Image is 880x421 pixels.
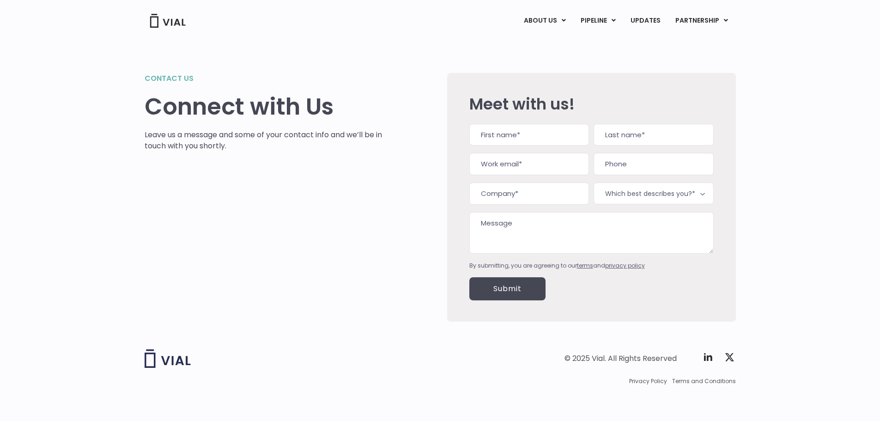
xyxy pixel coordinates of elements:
a: PIPELINEMenu Toggle [573,13,623,29]
input: Submit [469,277,546,300]
div: © 2025 Vial. All Rights Reserved [564,354,677,364]
h2: Contact us [145,73,382,84]
a: Privacy Policy [629,377,667,385]
img: Vial Logo [149,14,186,28]
span: Which best describes you?* [594,183,713,204]
h2: Meet with us! [469,95,714,113]
p: Leave us a message and some of your contact info and we’ll be in touch with you shortly. [145,129,382,152]
a: PARTNERSHIPMenu Toggle [668,13,735,29]
a: ABOUT USMenu Toggle [516,13,573,29]
a: terms [577,262,593,269]
input: Phone [594,153,713,175]
input: Last name* [594,124,713,146]
input: First name* [469,124,589,146]
input: Company* [469,183,589,205]
a: Terms and Conditions [672,377,736,385]
a: UPDATES [623,13,668,29]
h1: Connect with Us [145,93,382,120]
img: Vial logo wih "Vial" spelled out [145,349,191,368]
input: Work email* [469,153,589,175]
div: By submitting, you are agreeing to our and [469,262,714,270]
a: privacy policy [605,262,645,269]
